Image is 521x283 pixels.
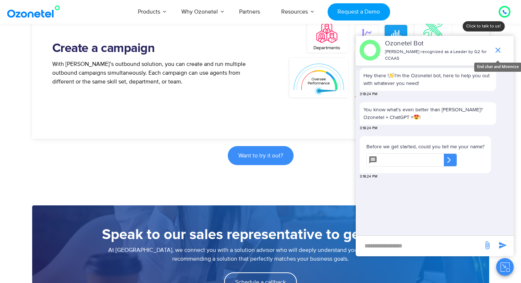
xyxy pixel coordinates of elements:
span: Want to try it out? [238,153,283,159]
h2: Create a campaign [52,41,261,56]
h5: Speak to our sales representative to get started. [47,224,475,246]
img: 👋 [389,73,394,78]
a: Want to try it out? [228,146,294,165]
p: Hey there ! I'm the Ozonetel bot, here to help you out with whatever you need! [363,72,492,87]
img: header [359,40,381,61]
span: send message [495,238,510,253]
p: You know what's even better than [PERSON_NAME]? Ozonetel + ChatGPT = ! [363,106,492,121]
span: 3:19:24 PM [360,92,377,97]
span: 3:19:24 PM [360,174,377,179]
div: new-msg-input [359,239,479,253]
span: send message [480,238,495,253]
a: Request a Demo [328,3,390,21]
p: Ozonetel Bot [385,39,490,49]
img: 😍 [414,115,419,120]
span: end chat or minimize [491,43,505,57]
span: 3:19:24 PM [360,126,377,131]
button: Close chat [496,258,514,276]
p: [PERSON_NAME] recognized as a Leader by G2 for CCAAS [385,49,490,62]
span: With [PERSON_NAME]’s outbound solution, you can create and run multiple outbound campaigns simult... [52,60,246,85]
p: At [GEOGRAPHIC_DATA], we connect you with a solution advisor who will deeply understand your requ... [47,246,475,263]
p: Before we get started, could you tell me your name? [366,143,484,150]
